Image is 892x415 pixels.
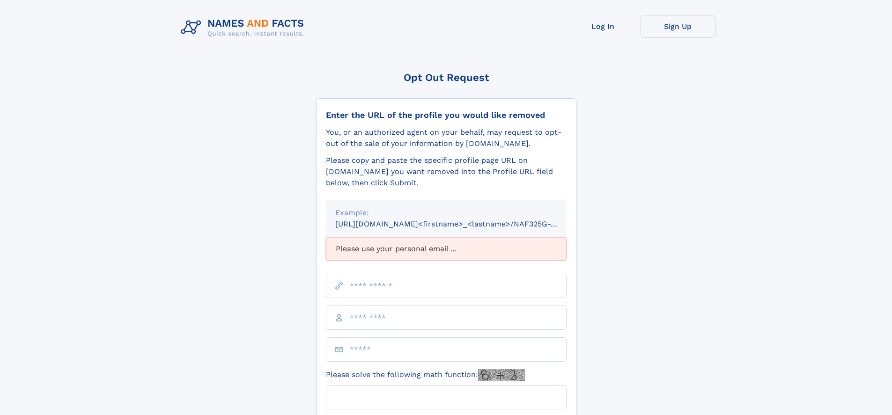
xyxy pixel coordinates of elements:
img: Logo Names and Facts [177,15,312,40]
div: Please copy and paste the specific profile page URL on [DOMAIN_NAME] you want removed into the Pr... [326,155,567,189]
div: Example: [335,207,557,218]
a: Sign Up [641,15,715,38]
small: [URL][DOMAIN_NAME]<firstname>_<lastname>/NAF325G-xxxxxxxx [335,219,584,228]
div: Opt Out Request [316,72,576,83]
div: Enter the URL of the profile you would like removed [326,110,567,120]
label: Please solve the following math function: [326,369,525,381]
div: You, or an authorized agent on your behalf, may request to opt-out of the sale of your informatio... [326,127,567,149]
a: Log In [566,15,641,38]
div: Please use your personal email ... [326,237,567,261]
